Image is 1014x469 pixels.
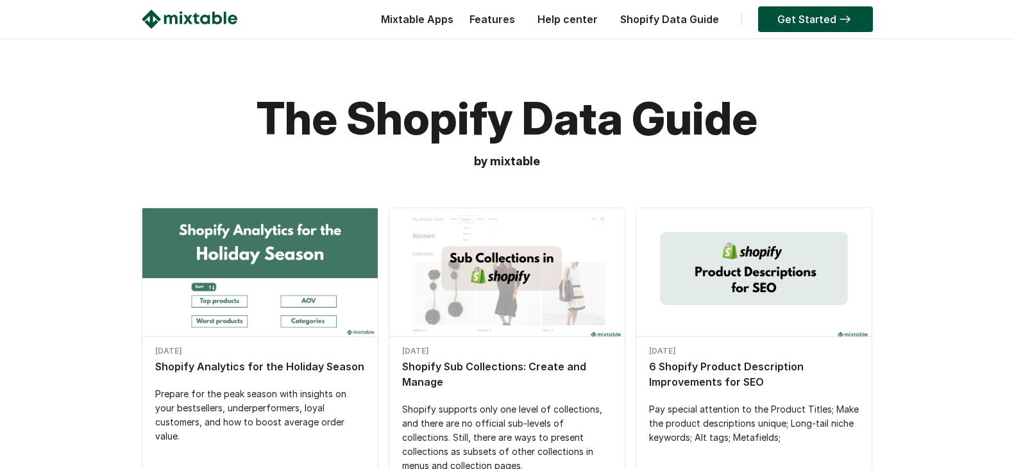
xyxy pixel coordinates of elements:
img: Shopify Sub Collections: Create and Manage [389,208,625,341]
img: arrow-right.svg [836,15,854,23]
img: Mixtable logo [142,10,237,29]
div: [DATE] [649,343,859,359]
a: 6 Shopify Product Description Improvements for SEO [DATE] 6 Shopify Product Description Improveme... [636,208,872,451]
div: [DATE] [155,343,365,359]
div: 6 Shopify Product Description Improvements for SEO [649,359,859,390]
div: Shopify Sub Collections: Create and Manage [402,359,612,390]
div: [DATE] [402,343,612,359]
div: Pay special attention to the Product Titles; Make the product descriptions unique; Long-tail nich... [649,402,859,445]
img: 6 Shopify Product Description Improvements for SEO [636,208,872,341]
a: Get Started [758,6,873,32]
img: Shopify Analytics for the Holiday Season [142,208,378,341]
div: Mixtable Apps [375,10,453,35]
a: Shopify Analytics for the Holiday Season [DATE] Shopify Analytics for the Holiday Season Prepare ... [142,208,378,450]
a: Features [463,13,521,26]
div: Shopify Analytics for the Holiday Season [155,359,365,374]
div: Prepare for the peak season with insights on your bestsellers, underperformers, loyal customers, ... [155,387,365,443]
a: Shopify Data Guide [614,13,725,26]
a: Help center [531,13,604,26]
